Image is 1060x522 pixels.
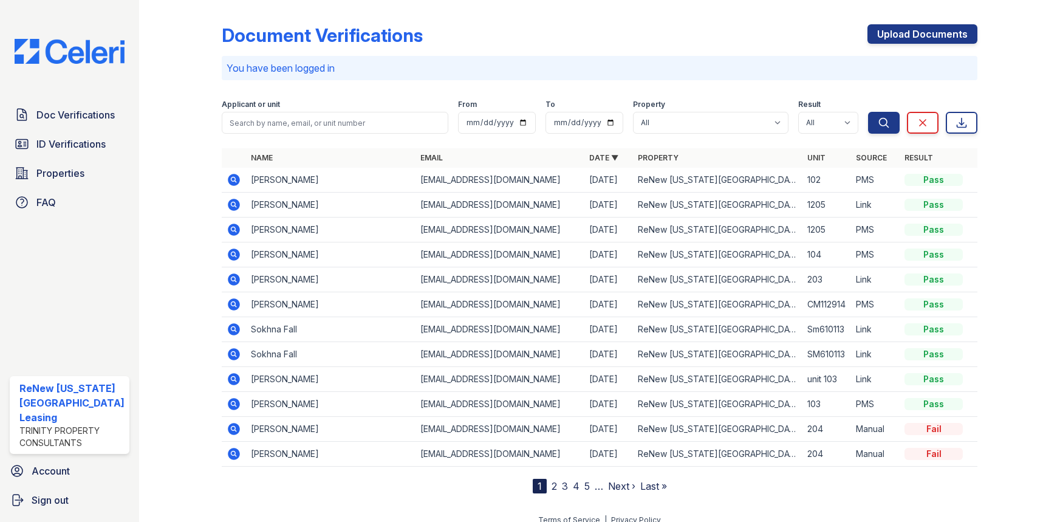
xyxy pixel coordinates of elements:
td: 203 [802,267,851,292]
td: ReNew [US_STATE][GEOGRAPHIC_DATA] [633,342,802,367]
div: Pass [904,373,963,385]
a: Name [251,153,273,162]
div: Trinity Property Consultants [19,425,125,449]
td: [EMAIL_ADDRESS][DOMAIN_NAME] [415,317,585,342]
a: Sign out [5,488,134,512]
td: [EMAIL_ADDRESS][DOMAIN_NAME] [415,242,585,267]
td: ReNew [US_STATE][GEOGRAPHIC_DATA] [633,367,802,392]
td: ReNew [US_STATE][GEOGRAPHIC_DATA] [633,168,802,193]
td: [EMAIL_ADDRESS][DOMAIN_NAME] [415,392,585,417]
span: FAQ [36,195,56,210]
div: Pass [904,199,963,211]
td: 104 [802,242,851,267]
label: To [545,100,555,109]
a: 4 [573,480,580,492]
a: Email [420,153,443,162]
a: Source [856,153,887,162]
img: CE_Logo_Blue-a8612792a0a2168367f1c8372b55b34899dd931a85d93a1a3d3e32e68fde9ad4.png [5,39,134,64]
td: [DATE] [584,218,633,242]
td: Link [851,193,900,218]
a: Account [5,459,134,483]
td: [PERSON_NAME] [246,417,415,442]
td: Sokhna Fall [246,342,415,367]
td: [EMAIL_ADDRESS][DOMAIN_NAME] [415,367,585,392]
td: [DATE] [584,242,633,267]
div: Pass [904,249,963,261]
span: Properties [36,166,84,180]
td: [EMAIL_ADDRESS][DOMAIN_NAME] [415,168,585,193]
label: From [458,100,477,109]
td: Manual [851,442,900,467]
td: [PERSON_NAME] [246,367,415,392]
a: Property [638,153,679,162]
td: [DATE] [584,442,633,467]
td: ReNew [US_STATE][GEOGRAPHIC_DATA] [633,392,802,417]
td: PMS [851,392,900,417]
td: Link [851,267,900,292]
a: Upload Documents [867,24,977,44]
td: 204 [802,417,851,442]
a: Date ▼ [589,153,618,162]
div: 1 [533,479,547,493]
a: Result [904,153,933,162]
div: Pass [904,323,963,335]
td: [DATE] [584,367,633,392]
td: [DATE] [584,193,633,218]
label: Applicant or unit [222,100,280,109]
label: Result [798,100,821,109]
span: … [595,479,603,493]
div: Pass [904,224,963,236]
div: Pass [904,298,963,311]
div: Document Verifications [222,24,423,46]
td: [EMAIL_ADDRESS][DOMAIN_NAME] [415,193,585,218]
td: Link [851,367,900,392]
td: [PERSON_NAME] [246,218,415,242]
td: CM112914 [802,292,851,317]
td: [EMAIL_ADDRESS][DOMAIN_NAME] [415,218,585,242]
td: [DATE] [584,168,633,193]
td: 103 [802,392,851,417]
td: [PERSON_NAME] [246,267,415,292]
td: [DATE] [584,317,633,342]
td: Manual [851,417,900,442]
td: [PERSON_NAME] [246,193,415,218]
td: Link [851,317,900,342]
a: Unit [807,153,826,162]
td: [EMAIL_ADDRESS][DOMAIN_NAME] [415,417,585,442]
td: ReNew [US_STATE][GEOGRAPHIC_DATA] [633,193,802,218]
td: [PERSON_NAME] [246,168,415,193]
span: ID Verifications [36,137,106,151]
td: PMS [851,168,900,193]
td: Sm610113 [802,317,851,342]
td: SM610113 [802,342,851,367]
td: ReNew [US_STATE][GEOGRAPHIC_DATA] [633,218,802,242]
td: 1205 [802,193,851,218]
td: [PERSON_NAME] [246,292,415,317]
td: [EMAIL_ADDRESS][DOMAIN_NAME] [415,292,585,317]
td: [DATE] [584,417,633,442]
label: Property [633,100,665,109]
a: Properties [10,161,129,185]
td: unit 103 [802,367,851,392]
a: FAQ [10,190,129,215]
td: PMS [851,242,900,267]
td: ReNew [US_STATE][GEOGRAPHIC_DATA] [633,317,802,342]
span: Account [32,464,70,478]
td: [DATE] [584,392,633,417]
input: Search by name, email, or unit number [222,112,449,134]
td: [PERSON_NAME] [246,442,415,467]
a: Next › [608,480,635,492]
td: PMS [851,292,900,317]
td: ReNew [US_STATE][GEOGRAPHIC_DATA] [633,442,802,467]
td: [PERSON_NAME] [246,392,415,417]
a: 2 [552,480,557,492]
div: Fail [904,448,963,460]
td: Sokhna Fall [246,317,415,342]
span: Doc Verifications [36,108,115,122]
a: 3 [562,480,568,492]
span: Sign out [32,493,69,507]
td: [PERSON_NAME] [246,242,415,267]
a: Last » [640,480,667,492]
a: 5 [584,480,590,492]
